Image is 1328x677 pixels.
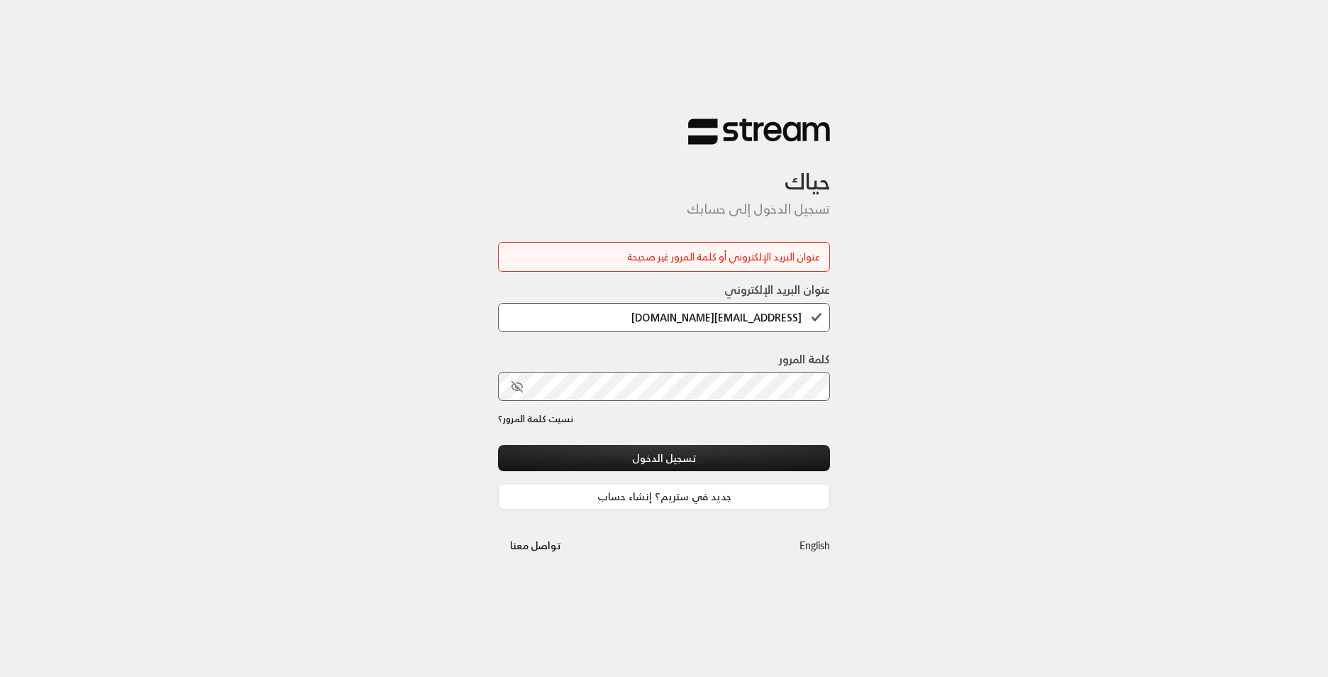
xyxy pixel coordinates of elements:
label: كلمة المرور [779,351,830,368]
button: تواصل معنا [498,532,572,558]
input: اكتب بريدك الإلكتروني هنا [498,303,830,332]
button: toggle password visibility [505,375,529,399]
a: English [799,532,830,558]
div: عنوان البريد الإلكتروني أو كلمة المرور غير صحيحة [508,250,820,265]
h3: حياك [498,145,830,194]
a: نسيت كلمة المرور؟ [498,412,573,426]
h5: تسجيل الدخول إلى حسابك [498,202,830,217]
img: Stream Logo [688,118,830,145]
a: تواصل معنا [498,536,572,554]
button: تسجيل الدخول [498,445,830,471]
label: عنوان البريد الإلكتروني [724,281,830,298]
a: جديد في ستريم؟ إنشاء حساب [498,483,830,510]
